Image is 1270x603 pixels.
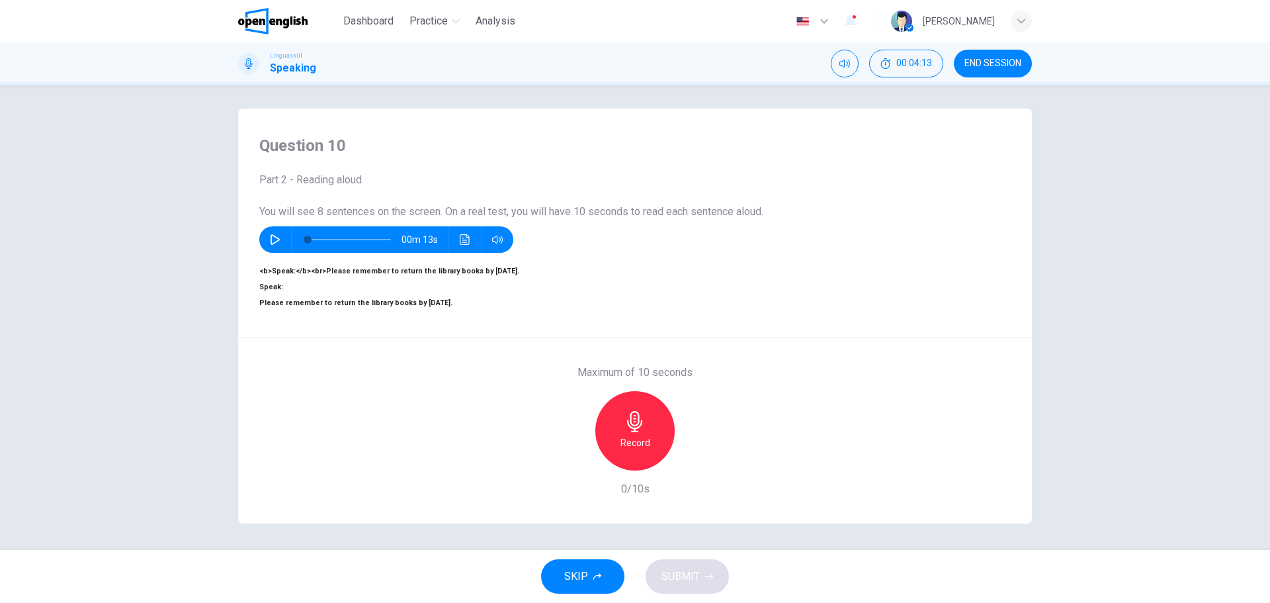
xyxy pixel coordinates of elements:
[564,567,588,586] span: SKIP
[409,13,448,29] span: Practice
[595,391,675,471] button: Record
[620,435,650,451] h6: Record
[238,8,308,34] img: OpenEnglish logo
[270,60,316,76] h1: Speaking
[238,8,338,34] a: OpenEnglish logo
[259,267,519,275] span: <b>Speak:</b><br>Please remember to return the library books by [DATE].
[404,9,465,33] button: Practice
[270,51,302,60] span: Linguaskill
[259,135,1011,156] h4: Question 10
[541,559,624,594] button: SKIP
[259,283,283,291] b: Speak:
[964,58,1021,69] span: END SESSION
[831,50,859,77] div: Mute
[470,9,521,33] button: Analysis
[343,13,394,29] span: Dashboard
[954,50,1032,77] button: END SESSION
[259,173,362,186] span: Part 2 - Reading aloud
[259,205,763,218] span: You will see 8 sentences on the screen. On a real test, you will have 10 seconds to read each sen...
[577,365,693,381] h6: Maximum of 10 seconds
[923,13,995,29] div: [PERSON_NAME]
[338,9,399,33] button: Dashboard
[869,50,943,77] button: 00:04:13
[402,226,448,253] span: 00m 13s
[454,226,476,253] button: Click to see the audio transcription
[621,481,650,497] h6: 0/10s
[259,283,452,307] span: Please remember to return the library books by [DATE].
[869,50,943,77] div: Hide
[891,11,912,32] img: Profile picture
[896,58,932,69] span: 00:04:13
[476,13,515,29] span: Analysis
[794,17,811,26] img: en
